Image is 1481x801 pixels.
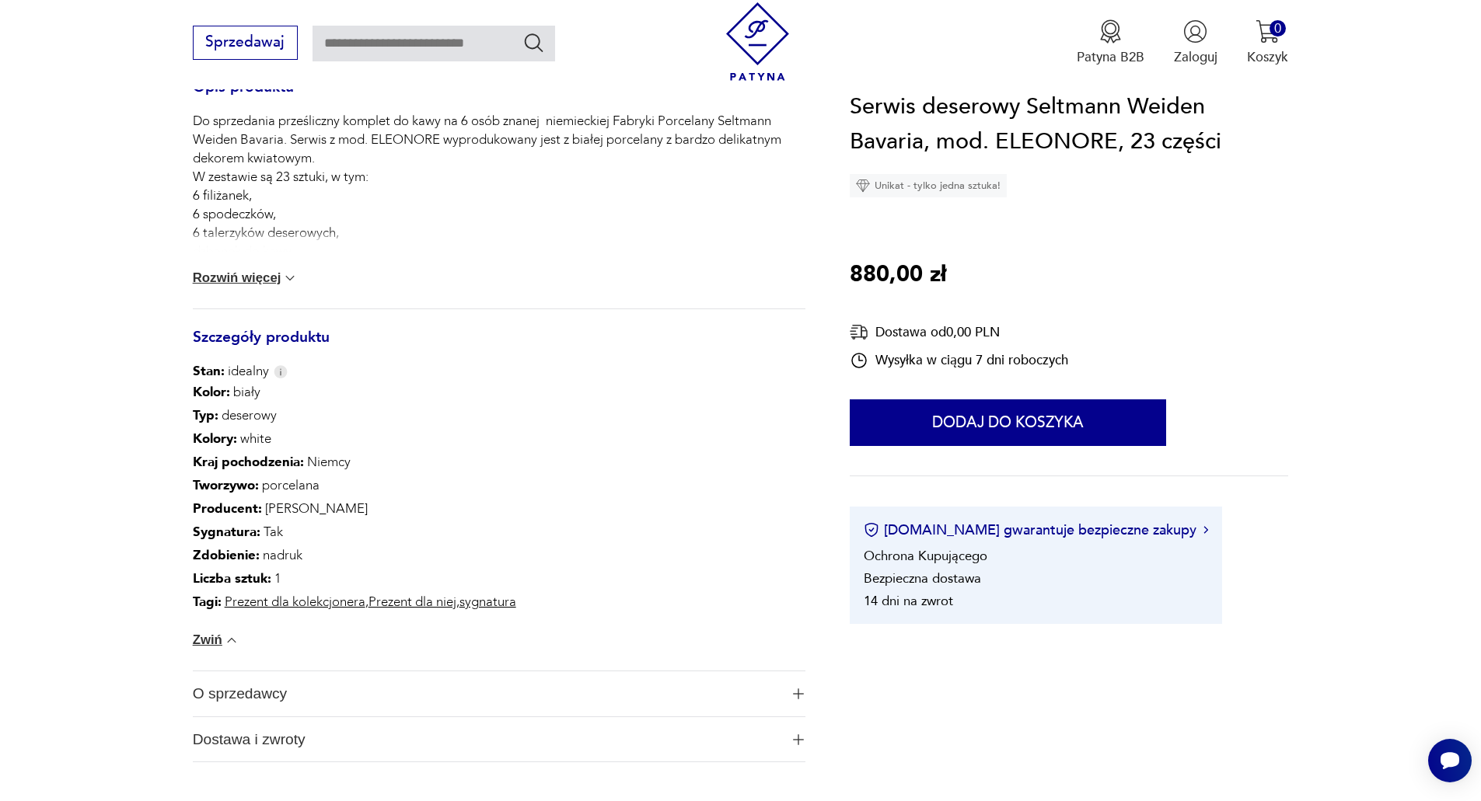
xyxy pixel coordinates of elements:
[193,590,516,614] p: , ,
[193,671,780,716] span: O sprzedawcy
[850,89,1288,160] h1: Serwis deserowy Seltmann Weiden Bavaria, mod. ELEONORE, 23 części
[193,521,516,544] p: Tak
[193,523,260,541] b: Sygnatura :
[1077,48,1144,66] p: Patyna B2B
[193,112,805,336] p: Do sprzedania prześliczny komplet do kawy na 6 osób znanej niemieckiej Fabryki Porcelany Seltmann...
[274,365,288,378] img: Info icon
[193,451,516,474] p: Niemcy
[856,179,870,193] img: Ikona diamentu
[193,546,260,564] b: Zdobienie :
[193,362,225,380] b: Stan:
[193,26,298,60] button: Sprzedawaj
[1174,48,1217,66] p: Zaloguj
[1247,48,1288,66] p: Koszyk
[193,500,262,517] b: Producent :
[193,476,259,494] b: Tworzywo :
[1077,19,1144,66] button: Patyna B2B
[193,593,222,611] b: Tagi:
[1428,739,1472,782] iframe: Smartsupp widget button
[193,270,299,286] button: Rozwiń więcej
[850,322,1068,342] div: Dostawa od 0,00 PLN
[193,383,230,401] b: Kolor:
[1174,19,1217,66] button: Zaloguj
[864,521,1208,540] button: [DOMAIN_NAME] gwarantuje bezpieczne zakupy
[193,82,805,113] h3: Opis produktu
[193,569,271,587] b: Liczba sztuk:
[1077,19,1144,66] a: Ikona medaluPatyna B2B
[850,174,1007,197] div: Unikat - tylko jedna sztuka!
[193,381,516,404] p: biały
[864,523,879,538] img: Ikona certyfikatu
[1270,20,1286,37] div: 0
[1183,19,1207,44] img: Ikonka użytkownika
[193,406,218,424] b: Typ :
[864,547,987,565] li: Ochrona Kupującego
[718,2,797,81] img: Patyna - sklep z meblami i dekoracjami vintage
[224,632,239,648] img: chevron down
[193,332,805,363] h3: Szczegóły produktu
[193,362,269,381] span: idealny
[850,257,946,293] p: 880,00 zł
[193,497,516,521] p: [PERSON_NAME]
[369,593,456,611] a: Prezent dla niej
[793,734,804,745] img: Ikona plusa
[282,270,298,286] img: chevron down
[1247,19,1288,66] button: 0Koszyk
[793,688,804,699] img: Ikona plusa
[193,671,805,716] button: Ikona plusaO sprzedawcy
[193,427,516,451] p: white
[225,593,365,611] a: Prezent dla kolekcjonera
[193,567,516,590] p: 1
[193,37,298,50] a: Sprzedawaj
[193,474,516,497] p: porcelana
[193,717,780,762] span: Dostawa i zwroty
[193,453,304,471] b: Kraj pochodzenia :
[193,430,237,448] b: Kolory :
[193,632,239,648] button: Zwiń
[850,322,868,342] img: Ikona dostawy
[1256,19,1280,44] img: Ikona koszyka
[1099,19,1123,44] img: Ikona medalu
[193,544,516,567] p: nadruk
[850,351,1068,370] div: Wysyłka w ciągu 7 dni roboczych
[864,592,953,610] li: 14 dni na zwrot
[864,569,981,587] li: Bezpieczna dostawa
[1203,527,1208,535] img: Ikona strzałki w prawo
[459,593,516,611] a: sygnatura
[850,399,1166,446] button: Dodaj do koszyka
[522,31,545,54] button: Szukaj
[193,404,516,427] p: deserowy
[193,717,805,762] button: Ikona plusaDostawa i zwroty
